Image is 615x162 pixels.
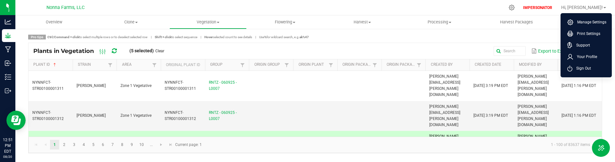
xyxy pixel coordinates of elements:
[299,62,327,67] a: Origin PlantSortable
[529,46,569,56] button: Export to Excel
[37,19,71,25] span: Overview
[161,59,205,71] th: Original Plant ID
[473,83,508,88] span: [DATE] 3:19 PM EDT
[60,140,69,149] a: Page 2
[239,61,246,69] a: Filter
[573,30,600,37] span: Print Settings
[147,140,156,149] a: Page 11
[108,140,117,149] a: Page 7
[165,80,196,91] span: NYNNFCT-STR00100001311
[371,61,379,69] a: Filter
[47,35,148,39] span: to select multiple rows or to deselect selected row
[209,110,237,121] a: RNTZ - 060925 - L0007
[46,5,85,10] span: Nonna Farms, LLC
[5,74,11,80] inline-svg: Inventory
[33,46,169,56] div: Plants in Vegetation
[259,35,309,39] span: Use for wildcard search, e.g.
[165,110,196,121] span: NYNNFCT-STR00100001312
[327,61,335,69] a: Filter
[429,134,460,157] span: [PERSON_NAME][EMAIL_ADDRESS][PERSON_NAME][DOMAIN_NAME]
[252,35,259,39] span: |
[47,35,79,39] strong: Ctrl/Command + click
[28,35,46,39] span: Pro tips
[151,61,158,69] a: Filter
[429,74,460,97] span: [PERSON_NAME][EMAIL_ADDRESS][PERSON_NAME][DOMAIN_NAME]
[122,62,151,67] a: AreaSortable
[89,140,98,149] a: Page 5
[431,62,467,67] a: Created BySortable
[561,5,603,10] span: Hi, [PERSON_NAME]!
[29,137,602,153] kendo-pager: Current page: 1
[5,88,11,94] inline-svg: Outbound
[518,74,549,97] span: [PERSON_NAME][EMAIL_ADDRESS][PERSON_NAME][DOMAIN_NAME]
[572,65,591,72] span: Sign Out
[562,113,596,118] span: [DATE] 1:16 PM EDT
[518,104,549,127] span: [PERSON_NAME][EMAIL_ADDRESS][PERSON_NAME][DOMAIN_NAME]
[475,62,511,67] a: Created DateSortable
[77,83,106,88] span: [PERSON_NAME]
[78,62,106,67] a: StrainSortable
[473,113,508,118] span: [DATE] 3:19 PM EDT
[118,140,127,149] a: Page 8
[93,19,169,25] span: Clone
[567,42,608,48] a: Support
[508,4,516,11] div: Manage settings
[170,19,246,25] span: Vegetation
[155,48,164,54] a: Clear
[562,83,596,88] span: [DATE] 1:16 PM EDT
[264,35,266,39] strong: %
[283,61,291,69] a: Filter
[491,19,542,25] span: Harvest Packages
[387,62,415,67] a: Origin Package Lot NumberSortable
[93,15,170,29] a: Clone
[209,80,237,91] a: RNTZ - 060925 - L0007
[342,62,371,67] a: Origin Package IDSortable
[206,140,595,150] kendo-pager-info: 1 - 100 of 83637 items
[401,19,478,25] span: Processing
[518,134,549,157] span: [PERSON_NAME][EMAIL_ADDRESS][PERSON_NAME][DOMAIN_NAME]
[324,19,401,25] span: Harvest
[127,140,136,149] a: Page 9
[204,35,213,39] strong: Hover
[157,140,166,149] a: Go to the next page
[168,142,173,147] span: Go to the last page
[401,15,478,29] a: Processing
[521,5,555,11] p: IMPERSONATOR
[415,61,423,69] a: Filter
[572,42,590,48] span: Support
[166,140,175,149] a: Go to the last page
[32,110,64,121] span: NYNNFCT-STR00100001312
[247,19,324,25] span: Flowering
[197,35,204,39] span: |
[120,83,152,88] span: Zone 1 Vegetative
[169,15,247,29] a: Vegetation
[79,140,88,149] a: Page 4
[573,54,597,60] span: Your Profile
[120,113,152,118] span: Zone 1 Vegetative
[6,111,26,130] iframe: Resource center
[70,140,79,149] a: Page 3
[494,46,526,56] input: Search
[33,62,70,67] a: Plant IDSortable
[478,15,555,29] a: Harvest Packages
[5,32,11,39] inline-svg: Grow
[204,35,252,39] span: selected count to see details
[210,62,239,67] a: GroupSortable
[592,139,610,157] button: Toggle Menu
[519,62,555,67] a: Modified BySortable
[5,46,11,53] inline-svg: Manufacturing
[98,140,108,149] a: Page 6
[155,35,197,39] span: to select sequence
[129,48,154,53] span: (5 selected)
[106,61,114,69] a: Filter
[137,140,146,149] a: Page 10
[299,35,309,39] strong: ak%47
[155,35,171,39] strong: Shift + click
[52,62,57,67] span: Sortable
[429,104,460,127] span: [PERSON_NAME][EMAIL_ADDRESS][PERSON_NAME][DOMAIN_NAME]
[148,35,155,39] span: |
[3,137,12,154] p: 12:51 PM EDT
[247,15,324,29] a: Flowering
[562,63,610,74] li: Sign Out
[77,113,106,118] span: [PERSON_NAME]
